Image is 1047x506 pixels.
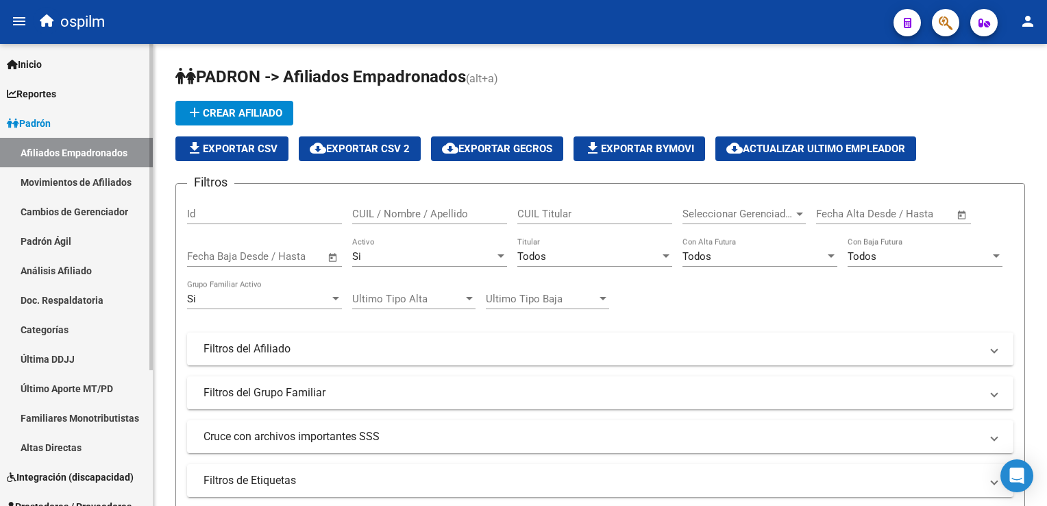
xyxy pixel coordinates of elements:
span: Crear Afiliado [186,107,282,119]
span: ospilm [60,7,105,37]
span: Actualizar ultimo Empleador [726,143,905,155]
input: Fecha fin [255,250,321,263]
span: Inicio [7,57,42,72]
mat-icon: file_download [584,140,601,156]
input: Fecha fin [884,208,950,220]
span: Si [352,250,361,263]
mat-panel-title: Filtros del Afiliado [204,341,981,357]
mat-panel-title: Filtros de Etiquetas [204,473,981,488]
button: Exportar CSV [175,136,288,161]
button: Exportar Bymovi [574,136,705,161]
mat-icon: cloud_download [442,140,458,156]
button: Crear Afiliado [175,101,293,125]
mat-panel-title: Filtros del Grupo Familiar [204,385,981,400]
span: Ultimo Tipo Alta [352,293,463,305]
span: PADRON -> Afiliados Empadronados [175,67,466,86]
button: Actualizar ultimo Empleador [715,136,916,161]
mat-icon: menu [11,13,27,29]
span: Todos [848,250,876,263]
button: Exportar GECROS [431,136,563,161]
input: Fecha inicio [816,208,872,220]
span: Integración (discapacidad) [7,470,134,485]
span: Exportar CSV 2 [310,143,410,155]
span: Padrón [7,116,51,131]
button: Open calendar [954,207,970,223]
mat-expansion-panel-header: Filtros del Grupo Familiar [187,376,1013,409]
span: Todos [517,250,546,263]
mat-expansion-panel-header: Filtros de Etiquetas [187,464,1013,497]
div: Open Intercom Messenger [1000,459,1033,492]
span: Seleccionar Gerenciador [682,208,793,220]
span: Si [187,293,196,305]
mat-icon: file_download [186,140,203,156]
h3: Filtros [187,173,234,192]
mat-icon: cloud_download [726,140,743,156]
mat-expansion-panel-header: Filtros del Afiliado [187,333,1013,365]
span: Exportar Bymovi [584,143,694,155]
mat-expansion-panel-header: Cruce con archivos importantes SSS [187,420,1013,453]
span: Exportar GECROS [442,143,552,155]
button: Exportar CSV 2 [299,136,421,161]
mat-icon: person [1020,13,1036,29]
span: Exportar CSV [186,143,278,155]
span: Reportes [7,86,56,101]
button: Open calendar [325,250,341,265]
mat-panel-title: Cruce con archivos importantes SSS [204,429,981,444]
span: Ultimo Tipo Baja [486,293,597,305]
input: Fecha inicio [187,250,243,263]
span: (alt+a) [466,72,498,85]
span: Todos [682,250,711,263]
mat-icon: add [186,104,203,121]
mat-icon: cloud_download [310,140,326,156]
